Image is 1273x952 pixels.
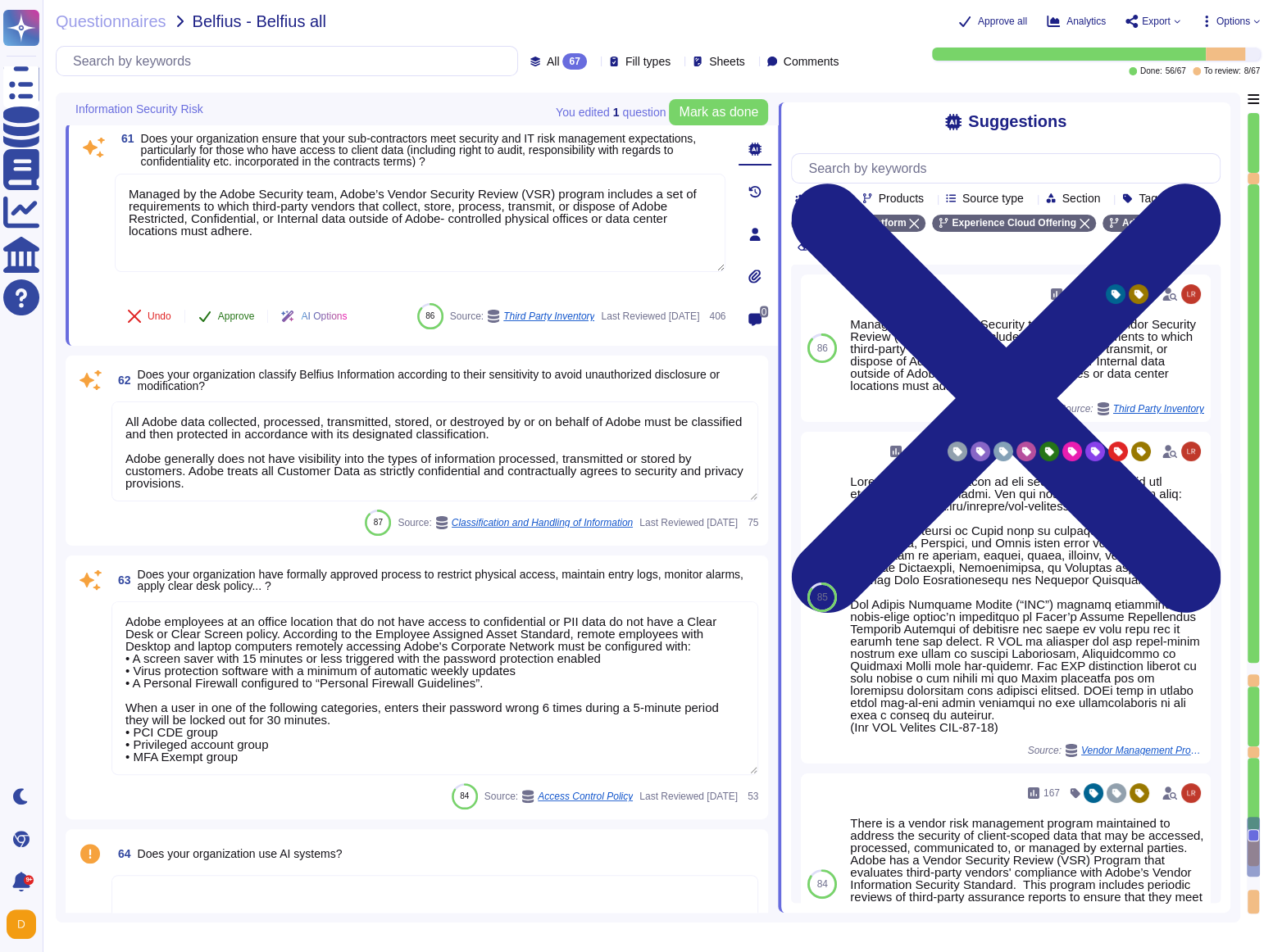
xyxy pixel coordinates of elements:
span: Mark as done [679,106,758,119]
b: 1 [613,107,620,118]
span: Questionnaires [56,13,166,29]
span: To review: [1204,67,1241,75]
span: Sheets [709,56,745,67]
span: Undo [148,311,171,321]
span: Third Party Inventory [503,311,594,321]
span: 86 [425,311,434,320]
span: 84 [817,879,828,889]
div: 9+ [24,875,34,885]
input: Search by keywords [800,154,1220,183]
textarea: Managed by the Adobe Security team, Adobe’s Vendor Security Review (VSR) program includes a set o... [115,174,725,272]
span: Source: [1028,744,1204,757]
span: Information Security Risk [75,103,203,115]
span: Approve all [978,16,1027,26]
textarea: Adobe employees at an office location that do not have access to confidential or PII data do not ... [111,601,758,775]
button: Approve [185,300,268,333]
span: Does your organization use AI systems? [138,847,343,860]
button: Analytics [1047,15,1106,28]
span: Classification and Handling of Information [452,518,633,528]
span: Comments [784,56,839,67]
button: user [3,906,48,942]
span: Source: [398,516,633,529]
span: 56 / 67 [1165,67,1185,75]
span: 86 [817,343,828,353]
span: 87 [374,518,383,527]
img: user [7,909,36,939]
span: Last Reviewed [DATE] [639,518,738,528]
span: 84 [460,791,469,800]
span: Export [1142,16,1171,26]
span: Source: [450,310,595,323]
span: Access Control Policy [538,791,633,801]
span: 63 [111,574,131,586]
span: Analytics [1066,16,1106,26]
span: AI Options [301,311,347,321]
span: Vendor Management Program [1081,746,1204,755]
span: 406 [706,311,725,321]
span: Does your organization classify Belfius Information according to their sensitivity to avoid unaut... [138,368,720,392]
img: user [1181,284,1201,304]
span: Options [1216,16,1250,26]
span: You edited question [556,107,666,118]
span: Fill types [625,56,671,67]
div: Lorem ipsu dol s ametcon ad eli seddoeiusm te incidid utl etdolore ma ali enimadmi. Ven qui nostr... [850,475,1204,733]
span: Approve [218,311,255,321]
span: 61 [115,133,134,144]
span: 64 [111,848,131,859]
textarea: All Adobe data collected, processed, transmitted, stored, or destroyed by or on behalf of Adobe m... [111,401,758,501]
button: Mark as done [669,99,768,125]
button: Undo [115,300,184,333]
span: All [547,56,560,67]
div: 67 [562,53,586,70]
span: Source: [484,790,633,803]
span: Done: [1140,67,1162,75]
span: 53 [744,791,758,801]
img: user [1181,442,1201,461]
button: Approve all [958,15,1027,28]
span: Last Reviewed [DATE] [601,311,699,321]
span: 0 [760,306,769,318]
span: Does your organization ensure that your sub-contractors meet security and IT risk management expe... [141,132,697,168]
span: 167 [1043,788,1060,798]
span: 85 [817,592,828,602]
img: user [1181,783,1201,803]
input: Search by keywords [65,47,517,75]
span: Last Reviewed [DATE] [639,791,738,801]
span: 8 / 67 [1244,67,1260,75]
span: Does your organization have formally approved process to restrict physical access, maintain entry... [138,568,743,592]
span: 62 [111,374,131,386]
span: Belfius - Belfius all [193,13,326,29]
span: 75 [744,518,758,528]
